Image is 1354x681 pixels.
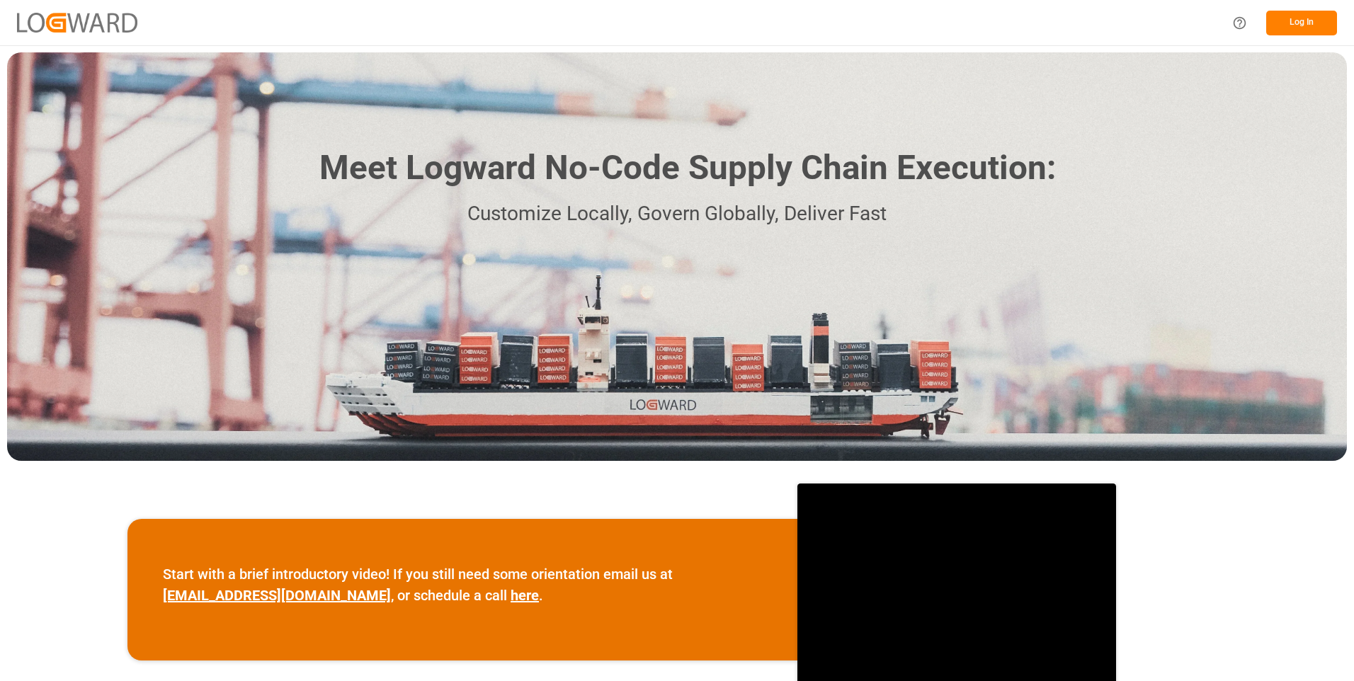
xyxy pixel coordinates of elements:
[1224,7,1256,39] button: Help Center
[17,13,137,32] img: Logward_new_orange.png
[298,198,1056,230] p: Customize Locally, Govern Globally, Deliver Fast
[319,143,1056,193] h1: Meet Logward No-Code Supply Chain Execution:
[511,587,539,604] a: here
[1266,11,1337,35] button: Log In
[163,587,391,604] a: [EMAIL_ADDRESS][DOMAIN_NAME]
[163,563,762,606] p: Start with a brief introductory video! If you still need some orientation email us at , or schedu...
